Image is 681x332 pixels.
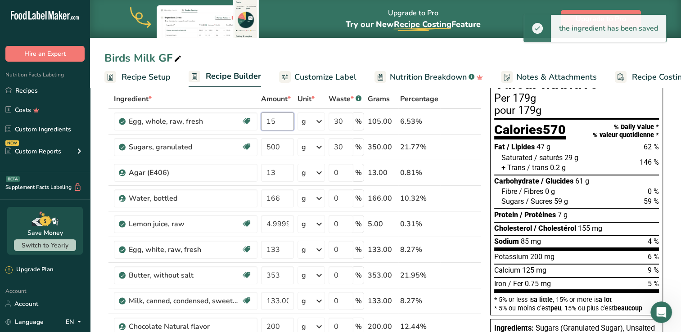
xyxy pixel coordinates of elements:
[368,296,397,306] div: 133.00
[576,13,626,24] span: Upgrade to Pro
[5,314,44,330] a: Language
[302,167,306,178] div: g
[302,116,306,127] div: g
[368,116,397,127] div: 105.00
[14,239,76,251] button: Switch to Yearly
[648,266,659,274] span: 9 %
[368,167,397,178] div: 13.00
[575,177,589,185] span: 61 g
[104,50,183,66] div: Birds Milk GF
[494,61,659,91] h1: Nutrition Facts Valeur nutritive
[400,116,438,127] div: 6.53%
[550,163,566,172] span: 0.2 g
[564,153,578,162] span: 29 g
[648,252,659,261] span: 6 %
[368,142,397,153] div: 350.00
[534,296,553,303] span: a little
[541,177,573,185] span: / Glucides
[522,266,546,274] span: 125 mg
[521,237,541,246] span: 85 mg
[368,270,397,281] div: 353.00
[122,71,171,83] span: Recipe Setup
[129,193,241,204] div: Water, bottled
[279,67,356,87] a: Customize Label
[537,143,550,151] span: 47 g
[129,270,241,281] div: Butter, without salt
[650,301,672,323] iframe: Intercom live chat
[494,177,539,185] span: Carbohydrate
[400,270,438,281] div: 21.95%
[129,321,241,332] div: Chocolate Natural flavor
[494,293,659,311] section: * 5% or less is , 15% or more is
[554,197,568,206] span: 59 g
[648,237,659,246] span: 4 %
[400,193,438,204] div: 10.32%
[345,19,480,30] span: Try our New Feature
[400,142,438,153] div: 21.77%
[494,252,528,261] span: Potassium
[525,279,551,288] span: 0.75 mg
[104,67,171,87] a: Recipe Setup
[599,296,612,303] span: a lot
[302,142,306,153] div: g
[114,94,152,104] span: Ingredient
[400,244,438,255] div: 8.27%
[206,70,261,82] span: Recipe Builder
[494,123,566,140] div: Calories
[368,94,390,104] span: Grams
[644,143,659,151] span: 62 %
[516,71,597,83] span: Notes & Attachments
[129,244,241,255] div: Egg, white, raw, fresh
[519,187,543,196] span: / Fibres
[393,19,451,30] span: Recipe Costing
[648,187,659,196] span: 0 %
[501,163,525,172] span: + Trans
[494,211,518,219] span: Protein
[302,244,306,255] div: g
[400,167,438,178] div: 0.81%
[374,67,483,87] a: Nutrition Breakdown
[5,140,19,146] div: NEW
[329,94,361,104] div: Waste
[368,193,397,204] div: 166.00
[129,116,241,127] div: Egg, whole, raw, fresh
[648,279,659,288] span: 5 %
[6,176,20,182] div: BETA
[494,266,520,274] span: Calcium
[302,296,306,306] div: g
[614,305,642,312] span: beaucoup
[368,219,397,229] div: 5.00
[400,321,438,332] div: 12.44%
[294,71,356,83] span: Customize Label
[400,296,438,306] div: 8.27%
[494,305,659,311] div: * 5% ou moins c’est , 15% ou plus c’est
[494,224,532,233] span: Cholesterol
[494,105,659,116] div: pour 179g
[561,10,641,28] button: Upgrade to Pro
[66,316,85,327] div: EN
[534,224,576,233] span: / Cholestérol
[501,197,524,206] span: Sugars
[507,143,535,151] span: / Lipides
[534,153,563,162] span: / saturés
[390,71,467,83] span: Nutrition Breakdown
[129,142,241,153] div: Sugars, granulated
[501,187,517,196] span: Fibre
[543,122,566,137] span: 570
[302,193,306,204] div: g
[494,143,505,151] span: Fat
[368,244,397,255] div: 133.00
[640,158,659,166] span: 146 %
[298,94,315,104] span: Unit
[501,67,597,87] a: Notes & Attachments
[593,123,659,139] div: % Daily Value * % valeur quotidienne *
[261,94,291,104] span: Amount
[508,279,523,288] span: / Fer
[27,228,63,238] div: Save Money
[345,0,480,38] div: Upgrade to Pro
[494,279,506,288] span: Iron
[550,305,561,312] span: peu
[5,46,85,62] button: Hire an Expert
[400,219,438,229] div: 0.31%
[494,237,519,246] span: Sodium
